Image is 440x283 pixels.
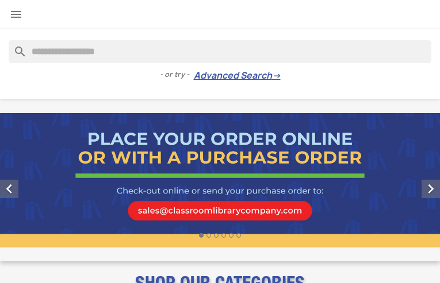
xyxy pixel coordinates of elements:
i:  [9,7,23,21]
span: → [272,70,281,82]
span: - or try - [160,69,194,80]
input: Search [9,40,431,63]
i:  [422,180,440,198]
i: search [9,40,22,54]
a: Advanced Search→ [194,70,281,82]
